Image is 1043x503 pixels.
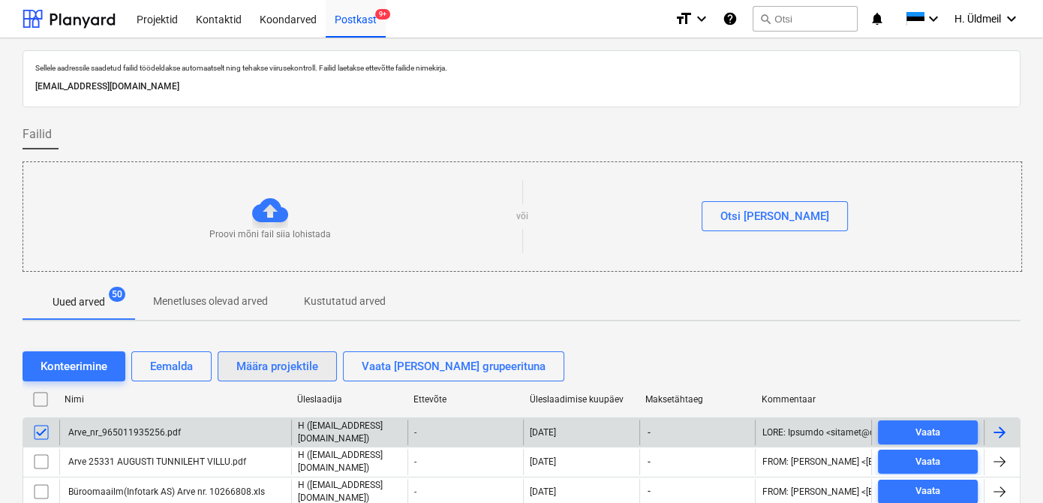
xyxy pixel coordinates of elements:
[35,63,1008,73] p: Sellele aadressile saadetud failid töödeldakse automaatselt ning tehakse viirusekontroll. Failid ...
[753,6,858,32] button: Otsi
[407,449,524,474] div: -
[693,10,711,28] i: keyboard_arrow_down
[915,483,940,500] div: Vaata
[53,294,105,310] p: Uued arved
[236,357,318,376] div: Määra projektile
[1002,10,1020,28] i: keyboard_arrow_down
[675,10,693,28] i: format_size
[645,394,750,405] div: Maksetähtaeg
[413,394,518,405] div: Ettevõte
[362,357,546,376] div: Vaata [PERSON_NAME] grupeerituna
[65,394,285,405] div: Nimi
[407,420,524,445] div: -
[297,394,401,405] div: Üleslaadija
[66,427,181,438] div: Arve_nr_965011935256.pdf
[23,351,125,381] button: Konteerimine
[150,357,193,376] div: Eemalda
[131,351,212,381] button: Eemalda
[516,210,528,223] p: või
[878,420,978,444] button: Vaata
[375,9,390,20] span: 9+
[218,351,337,381] button: Määra projektile
[298,420,401,445] p: H ([EMAIL_ADDRESS][DOMAIN_NAME])
[23,125,52,143] span: Failid
[23,161,1022,272] div: Proovi mõni fail siia lohistadavõiOtsi [PERSON_NAME]
[298,449,401,474] p: H ([EMAIL_ADDRESS][DOMAIN_NAME])
[646,426,652,439] span: -
[870,10,885,28] i: notifications
[759,13,771,25] span: search
[530,486,556,497] div: [DATE]
[66,486,265,497] div: Büroomaailm(Infotark AS) Arve nr. 10266808.xls
[153,294,268,309] p: Menetluses olevad arved
[530,427,556,438] div: [DATE]
[762,394,866,405] div: Kommentaar
[954,13,1001,25] span: H. Üldmeil
[878,450,978,474] button: Vaata
[924,10,942,28] i: keyboard_arrow_down
[702,201,848,231] button: Otsi [PERSON_NAME]
[304,294,386,309] p: Kustutatud arved
[646,456,652,468] span: -
[915,424,940,441] div: Vaata
[646,485,652,498] span: -
[720,206,829,226] div: Otsi [PERSON_NAME]
[66,456,246,467] div: Arve 25331 AUGUSTI TUNNILEHT VILLU.pdf
[530,456,556,467] div: [DATE]
[723,10,738,28] i: Abikeskus
[343,351,564,381] button: Vaata [PERSON_NAME] grupeerituna
[41,357,107,376] div: Konteerimine
[529,394,633,405] div: Üleslaadimise kuupäev
[915,453,940,471] div: Vaata
[35,79,1008,95] p: [EMAIL_ADDRESS][DOMAIN_NAME]
[109,287,125,302] span: 50
[209,228,331,241] p: Proovi mõni fail siia lohistada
